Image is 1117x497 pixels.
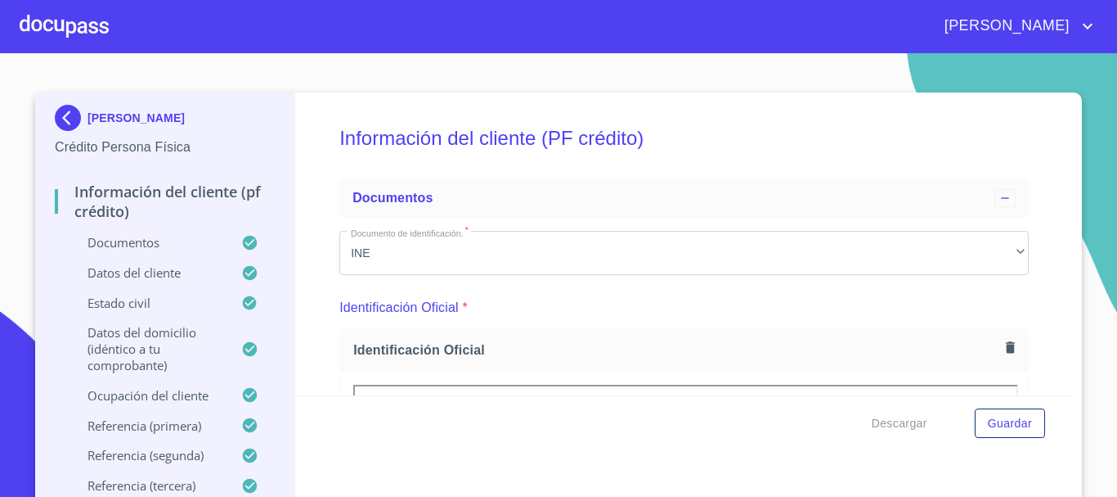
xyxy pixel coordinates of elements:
h5: Información del cliente (PF crédito) [339,105,1029,172]
button: Descargar [865,409,934,439]
span: Descargar [872,413,927,434]
div: [PERSON_NAME] [55,105,275,138]
div: Documentos [339,178,1029,218]
p: Datos del cliente [55,264,241,281]
p: Identificación Oficial [339,298,459,318]
button: account of current user [932,13,1097,39]
p: Ocupación del Cliente [55,387,241,404]
p: Referencia (segunda) [55,447,241,463]
button: Guardar [975,409,1045,439]
p: Estado Civil [55,295,241,311]
span: Identificación Oficial [353,341,999,359]
p: Crédito Persona Física [55,138,275,157]
p: Datos del domicilio (idéntico a tu comprobante) [55,324,241,373]
img: Docupass spot blue [55,105,87,131]
span: Documentos [352,191,433,205]
span: Guardar [988,413,1032,434]
p: [PERSON_NAME] [87,111,185,124]
span: [PERSON_NAME] [932,13,1078,39]
p: Información del cliente (PF crédito) [55,182,275,221]
p: Referencia (primera) [55,418,241,434]
div: INE [339,231,1029,275]
p: Referencia (tercera) [55,477,241,494]
p: Documentos [55,234,241,251]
